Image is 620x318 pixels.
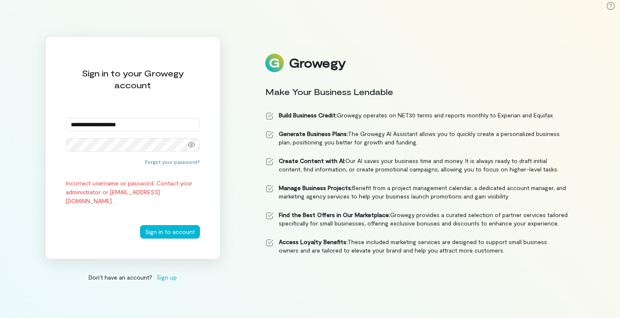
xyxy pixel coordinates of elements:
li: Growegy operates on NET30 terms and reports monthly to Experian and Equifax. [265,111,568,120]
strong: Find the Best Offers in Our Marketplace: [279,211,390,218]
button: Sign in to account [140,225,200,239]
strong: Build Business Credit: [279,111,337,119]
strong: Access Loyalty Benefits: [279,238,348,245]
span: Sign up [156,273,177,282]
img: Logo [265,54,284,72]
div: Sign in to your Growegy account [66,67,200,91]
li: Benefit from a project management calendar, a dedicated account manager, and marketing agency ser... [265,184,568,201]
div: Growegy [289,56,345,70]
li: Our AI saves your business time and money. It is always ready to draft initial content, find info... [265,157,568,174]
div: Incorrect username or password. Contact your administrator or [EMAIL_ADDRESS][DOMAIN_NAME]. [66,179,200,205]
li: These included marketing services are designed to support small business owners and are tailored ... [265,238,568,255]
div: Make Your Business Lendable [265,86,568,98]
strong: Manage Business Projects: [279,184,352,191]
li: The Growegy AI Assistant allows you to quickly create a personalized business plan, positioning y... [265,130,568,147]
li: Growegy provides a curated selection of partner services tailored specifically for small business... [265,211,568,228]
div: Don’t have an account? [45,273,221,282]
button: Forgot your password? [145,158,200,165]
strong: Generate Business Plans: [279,130,348,137]
strong: Create Content with AI: [279,157,345,164]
